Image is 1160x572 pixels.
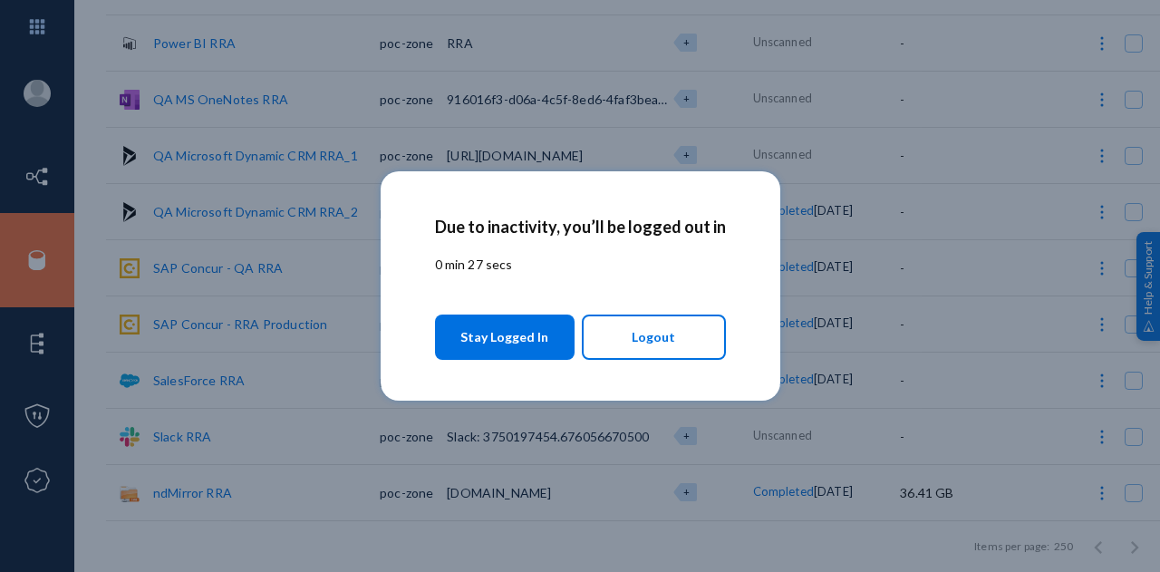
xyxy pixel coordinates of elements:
[582,315,726,360] button: Logout
[460,321,548,354] span: Stay Logged In
[632,322,675,353] span: Logout
[435,255,726,274] p: 0 min 27 secs
[435,315,575,360] button: Stay Logged In
[435,217,726,237] h2: Due to inactivity, you’ll be logged out in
